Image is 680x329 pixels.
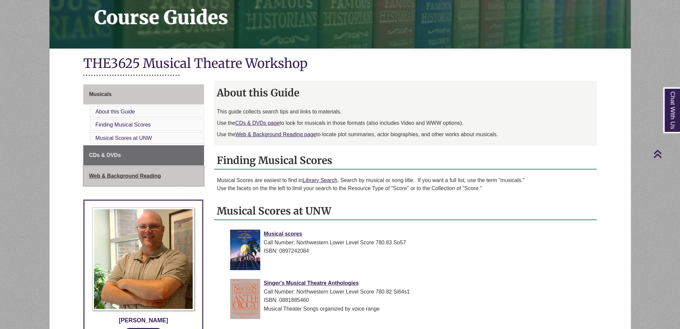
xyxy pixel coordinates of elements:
[217,131,594,139] p: Use the to locate plot summaries, actor biographies, and other works about musicals.
[83,55,597,73] h1: THE3625 Musical Theatre Workshop
[214,202,597,220] h2: Musical Scores at UNW
[214,84,597,101] h2: About this Guide
[230,247,591,255] div: ISBN: 0897242084
[95,122,151,128] a: Finding Musical Scores
[89,152,121,158] span: CDs & DVDs
[230,296,591,305] div: ISBN: 0881885460
[95,135,152,141] a: Musical Scores at UNW
[230,287,591,296] div: Call Number: Northwestern Lower Level Score 780.82 Si64s1
[302,177,337,183] a: Library Search
[83,145,204,165] a: CDs & DVDs
[83,84,204,186] div: Guide Page Menu
[217,176,594,192] p: Musical Scores are easiest to find in . Search by musical or song title. If you want a full list,...
[235,120,280,126] a: CDs & DVDs page
[230,305,591,313] div: Musical Theater Songs organized by voice range
[89,173,161,179] span: Web & Background Reading
[90,208,197,325] a: Profile Photo [PERSON_NAME]
[83,166,204,186] a: Web & Background Reading
[95,109,135,114] a: About this Guide
[264,231,302,237] a: Musical scores
[264,280,359,286] a: Singer's Musical Theatre Anthologies
[90,316,197,325] div: [PERSON_NAME]
[653,149,678,158] a: Back to Top
[83,84,204,104] a: Musicals
[92,208,194,311] img: Profile Photo
[217,119,594,127] p: Use the to look for musicals in those formats (also includes Video and WWW options).
[217,108,594,116] p: This guide collects search tips and links to materials.
[230,238,591,247] div: Call Number: Northwestern Lower Level Score 780.83 So57
[89,91,112,97] span: Musicals
[214,152,597,170] h2: Finding Musical Scores
[235,132,316,137] a: Web & Background Reading page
